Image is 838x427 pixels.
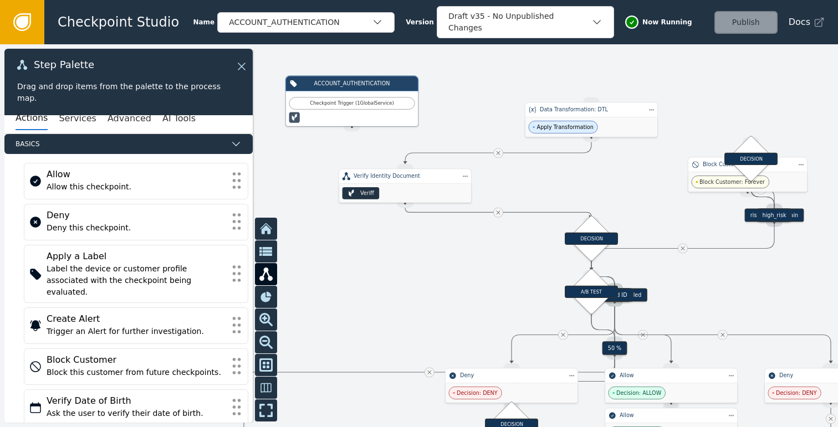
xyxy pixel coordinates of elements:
span: Version [406,17,434,27]
div: Allow [620,411,723,419]
button: AI Tools [162,107,196,130]
button: ACCOUNT_AUTHENTICATION [217,12,395,33]
div: Verify Date of Birth [47,394,226,408]
div: A/B TEST [565,285,618,297]
div: Allow [47,168,226,181]
span: Now Running [642,17,692,27]
span: Decision: ALLOW [616,389,661,397]
div: Allow this checkpoint. [47,181,226,193]
div: Block Customer [703,161,793,168]
span: Step Palette [34,60,94,70]
div: Label the device or customer profile associated with the checkpoint being evaluated. [47,263,226,298]
div: Apply a Label [47,250,226,263]
div: high_risk [757,209,791,222]
div: DECISION [565,232,618,244]
div: Deny [47,209,226,222]
span: Decision: DENY [457,389,498,397]
div: Draft v35 - No Unpublished Changes [448,11,591,34]
span: Basics [16,139,226,149]
div: Deny [460,372,563,379]
button: Draft v35 - No Unpublished Changes [437,6,614,38]
div: 50 % [602,342,627,355]
div: Ask the user to verify their date of birth. [47,408,226,419]
span: Checkpoint Studio [58,12,179,32]
span: Name [193,17,214,27]
button: Advanced [108,107,151,130]
a: Docs [789,16,825,29]
button: Services [59,107,96,130]
div: DECISION [724,152,778,164]
div: Deny this checkpoint. [47,222,226,234]
div: ACCOUNT_AUTHENTICATION [301,80,403,88]
div: Block this customer from future checkpoints. [47,367,226,378]
div: Trigger an Alert for further investigation. [47,326,226,337]
div: Verify Identity Document [354,172,457,180]
div: Checkpoint Trigger ( 1 Global Service ) [293,100,410,107]
div: ACCOUNT_AUTHENTICATION [229,17,372,28]
div: Invalid ID [596,289,633,302]
span: Block Customer: Forever [699,178,765,186]
div: Data Transformation: DTL [540,106,643,114]
button: Actions [16,107,48,130]
div: Drag and drop items from the palette to the process map. [17,81,240,104]
div: Allow [620,372,723,379]
div: Block Customer [47,353,226,367]
span: Decision: DENY [776,389,817,397]
span: Docs [789,16,810,29]
span: Apply Transformation [537,123,594,131]
div: Veriff [360,189,374,197]
div: Create Alert [47,312,226,326]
